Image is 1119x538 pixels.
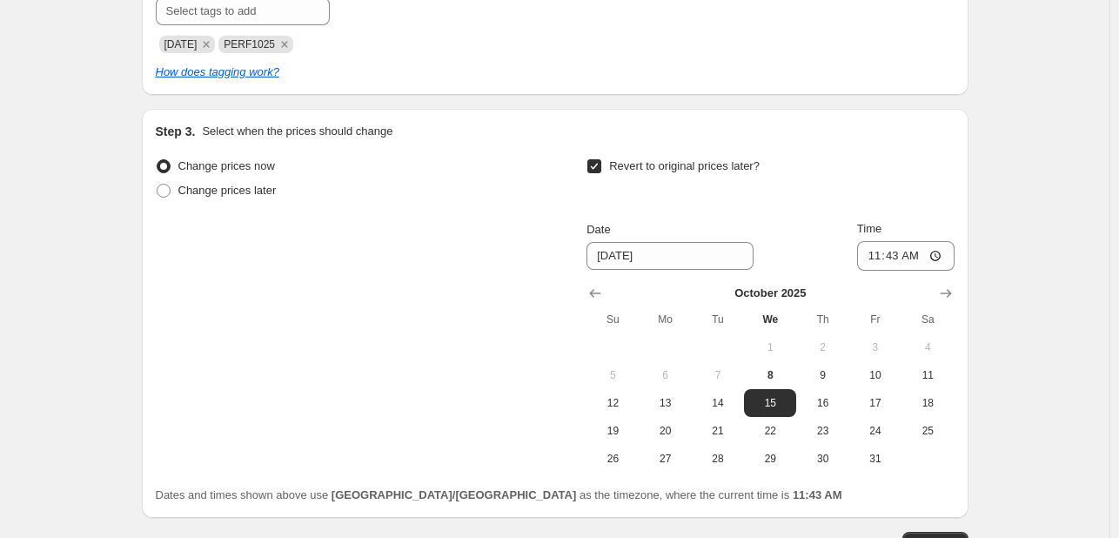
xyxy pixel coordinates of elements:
b: 11:43 AM [793,488,842,501]
span: 25 [908,424,947,438]
b: [GEOGRAPHIC_DATA]/[GEOGRAPHIC_DATA] [332,488,576,501]
button: Friday October 10 2025 [849,361,901,389]
span: Date [586,223,610,236]
button: Tuesday October 14 2025 [692,389,744,417]
span: 15 [751,396,789,410]
button: Thursday October 23 2025 [796,417,848,445]
button: Sunday October 19 2025 [586,417,639,445]
span: 5 [593,368,632,382]
button: Monday October 13 2025 [640,389,692,417]
button: Tuesday October 7 2025 [692,361,744,389]
span: 9 [803,368,841,382]
span: 14 [699,396,737,410]
span: Dates and times shown above use as the timezone, where the current time is [156,488,842,501]
p: Select when the prices should change [202,123,392,140]
button: Sunday October 26 2025 [586,445,639,473]
th: Thursday [796,306,848,333]
span: 10 [856,368,895,382]
span: Fr [856,313,895,326]
span: Su [593,313,632,326]
span: 11 [908,368,947,382]
button: Show next month, November 2025 [934,281,958,306]
span: 21 [699,424,737,438]
span: Sa [908,313,947,326]
span: 6 [647,368,685,382]
button: Friday October 31 2025 [849,445,901,473]
button: Thursday October 16 2025 [796,389,848,417]
th: Friday [849,306,901,333]
span: 13 [647,396,685,410]
button: Remove PERF1025 [277,37,292,52]
span: 29 [751,452,789,466]
button: Monday October 6 2025 [640,361,692,389]
button: Sunday October 5 2025 [586,361,639,389]
span: 31 [856,452,895,466]
th: Tuesday [692,306,744,333]
button: Thursday October 2 2025 [796,333,848,361]
span: 19 [593,424,632,438]
button: Saturday October 11 2025 [901,361,954,389]
button: Wednesday October 29 2025 [744,445,796,473]
span: 12 [593,396,632,410]
span: 18 [908,396,947,410]
button: Saturday October 4 2025 [901,333,954,361]
span: 16 [803,396,841,410]
span: 28 [699,452,737,466]
span: Tu [699,313,737,326]
span: 7 [699,368,737,382]
button: Remove OCT25 [198,37,214,52]
button: Thursday October 9 2025 [796,361,848,389]
input: 12:00 [857,241,955,271]
button: Friday October 17 2025 [849,389,901,417]
span: 22 [751,424,789,438]
button: Saturday October 25 2025 [901,417,954,445]
button: Wednesday October 1 2025 [744,333,796,361]
span: 2 [803,340,841,354]
button: Today Wednesday October 8 2025 [744,361,796,389]
span: 17 [856,396,895,410]
span: 23 [803,424,841,438]
button: Tuesday October 28 2025 [692,445,744,473]
span: Change prices now [178,159,275,172]
span: We [751,313,789,326]
span: Th [803,313,841,326]
span: OCT25 [164,38,198,50]
button: Tuesday October 21 2025 [692,417,744,445]
button: Saturday October 18 2025 [901,389,954,417]
a: How does tagging work? [156,65,279,78]
th: Sunday [586,306,639,333]
span: 24 [856,424,895,438]
span: 4 [908,340,947,354]
span: 1 [751,340,789,354]
button: Friday October 24 2025 [849,417,901,445]
th: Wednesday [744,306,796,333]
button: Thursday October 30 2025 [796,445,848,473]
span: 8 [751,368,789,382]
span: 30 [803,452,841,466]
span: PERF1025 [224,38,275,50]
button: Sunday October 12 2025 [586,389,639,417]
button: Friday October 3 2025 [849,333,901,361]
span: 27 [647,452,685,466]
button: Monday October 27 2025 [640,445,692,473]
button: Wednesday October 15 2025 [744,389,796,417]
span: 26 [593,452,632,466]
th: Saturday [901,306,954,333]
span: Time [857,222,881,235]
span: Revert to original prices later? [609,159,760,172]
span: Change prices later [178,184,277,197]
button: Show previous month, September 2025 [583,281,607,306]
input: 10/8/2025 [586,242,754,270]
button: Monday October 20 2025 [640,417,692,445]
span: Mo [647,313,685,326]
span: 20 [647,424,685,438]
h2: Step 3. [156,123,196,140]
span: 3 [856,340,895,354]
button: Wednesday October 22 2025 [744,417,796,445]
th: Monday [640,306,692,333]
